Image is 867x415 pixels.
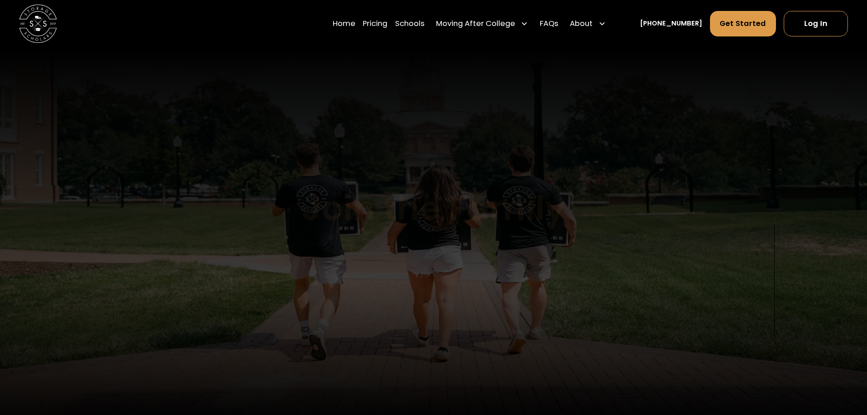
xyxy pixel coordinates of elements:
[570,18,593,30] div: About
[108,321,310,346] p: Experience our White Glove Professional Packing or DIY Pack and Save.
[540,10,558,37] a: FAQs
[333,10,355,37] a: Home
[784,11,848,36] a: Log In
[19,5,57,42] img: Storage Scholars main logo
[432,10,532,37] div: Moving After College
[302,190,565,227] h1: Join the Family
[436,18,515,30] div: Moving After College
[395,10,425,37] a: Schools
[363,10,387,37] a: Pricing
[19,5,57,42] a: home
[710,11,776,36] a: Get Started
[164,284,254,316] div: Packing
[566,10,610,37] div: About
[640,19,702,29] a: [PHONE_NUMBER]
